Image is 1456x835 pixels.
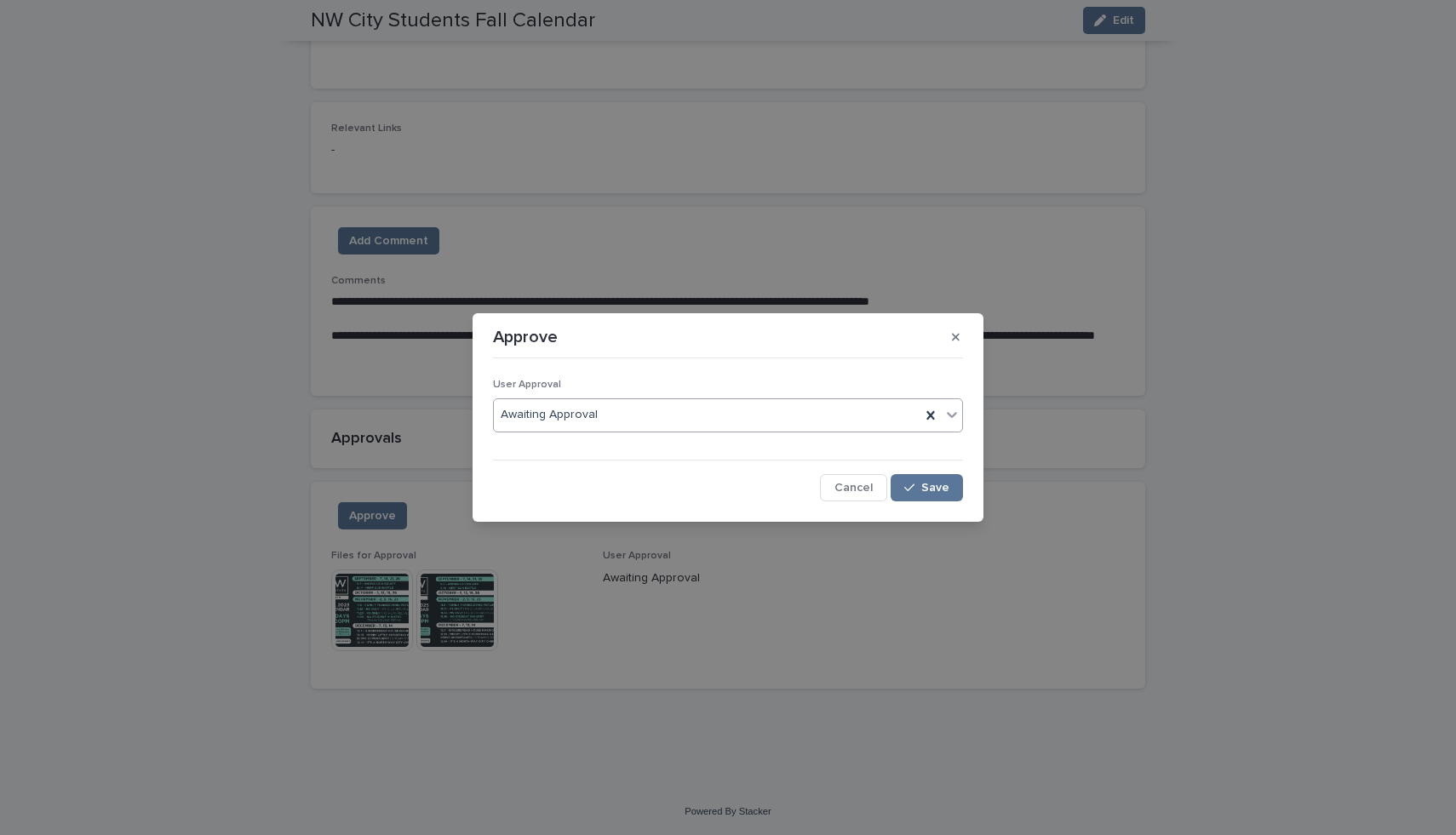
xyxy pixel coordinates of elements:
[493,327,558,347] p: Approve
[501,406,598,424] span: Awaiting Approval
[820,474,887,501] button: Cancel
[493,380,561,390] span: User Approval
[891,474,963,501] button: Save
[834,482,873,494] span: Cancel
[921,482,949,494] span: Save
